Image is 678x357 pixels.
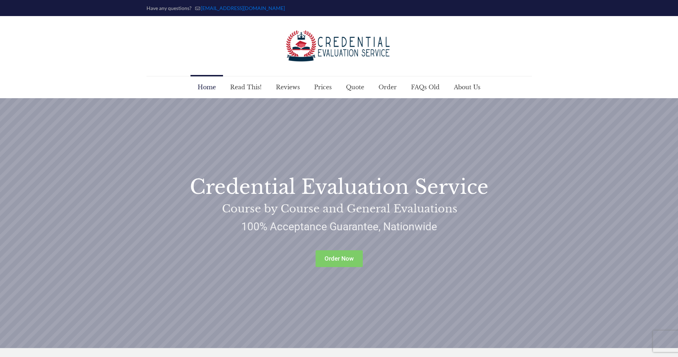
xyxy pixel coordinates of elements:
rs-layer: Order Now [316,250,363,267]
img: logo-color [286,30,393,62]
a: Home [190,76,223,98]
a: About Us [447,76,488,98]
a: FAQs Old [404,76,447,98]
rs-layer: Credential Evaluation Service [190,176,489,199]
rs-layer: Course by Course and General Evaluations [222,202,457,215]
a: Quote [339,76,371,98]
iframe: LiveChat chat widget [578,335,678,357]
a: Read This! [223,76,269,98]
nav: Main menu [190,76,488,98]
a: Credential Evaluation Service [286,16,393,76]
a: mail [201,5,285,11]
a: Prices [307,76,339,98]
rs-layer: 100% Acceptance Guarantee, Nationwide [241,220,437,233]
a: Order [371,76,404,98]
a: Reviews [269,76,307,98]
